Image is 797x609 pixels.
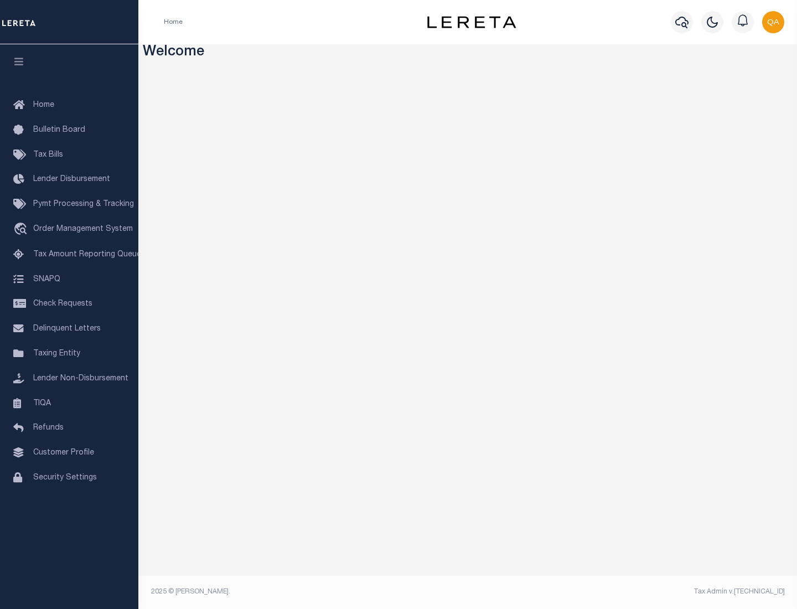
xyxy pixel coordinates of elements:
span: Lender Disbursement [33,176,110,183]
h3: Welcome [143,44,793,61]
span: SNAPQ [33,275,60,283]
span: Taxing Entity [33,350,80,358]
li: Home [164,17,183,27]
span: Pymt Processing & Tracking [33,200,134,208]
img: svg+xml;base64,PHN2ZyB4bWxucz0iaHR0cDovL3d3dy53My5vcmcvMjAwMC9zdmciIHBvaW50ZXItZXZlbnRzPSJub25lIi... [762,11,784,33]
span: Security Settings [33,474,97,482]
span: Home [33,101,54,109]
i: travel_explore [13,223,31,237]
span: Tax Amount Reporting Queue [33,251,141,259]
span: Lender Non-Disbursement [33,375,128,383]
span: TIQA [33,399,51,407]
span: Refunds [33,424,64,432]
img: logo-dark.svg [427,16,516,28]
span: Tax Bills [33,151,63,159]
span: Check Requests [33,300,92,308]
span: Bulletin Board [33,126,85,134]
div: Tax Admin v.[TECHNICAL_ID] [476,587,785,597]
span: Delinquent Letters [33,325,101,333]
div: 2025 © [PERSON_NAME]. [143,587,468,597]
span: Customer Profile [33,449,94,457]
span: Order Management System [33,225,133,233]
